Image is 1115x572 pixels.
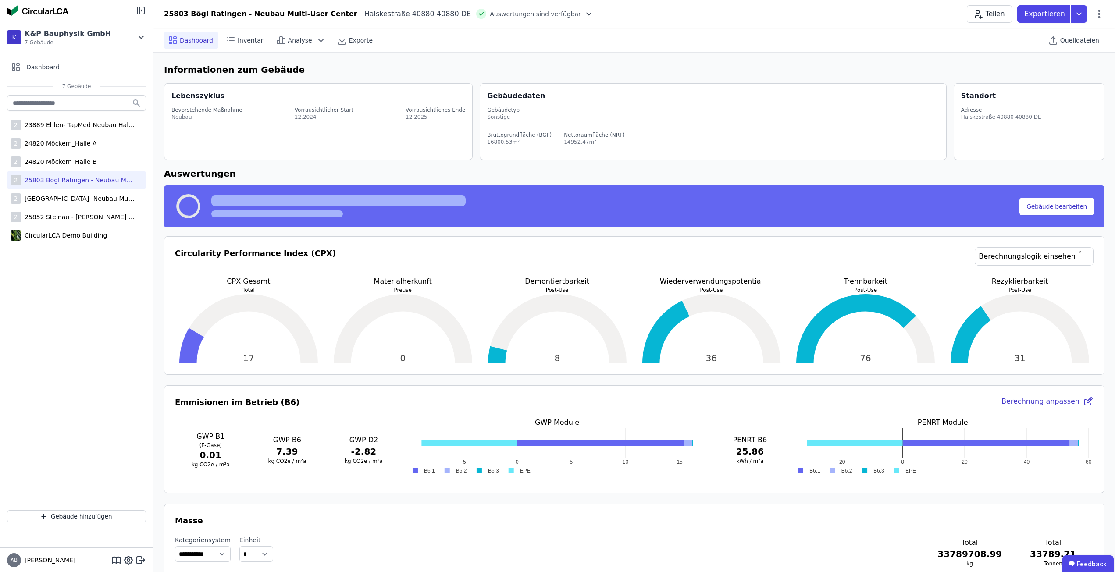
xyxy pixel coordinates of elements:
h4: (F-Gase) [175,442,246,449]
span: [PERSON_NAME] [21,556,75,565]
p: Demontiertbarkeit [484,276,631,287]
div: 16800.53m² [487,139,552,146]
h3: Circularity Performance Index (CPX) [175,247,336,276]
span: Dashboard [180,36,213,45]
div: 25803 Bögl Ratingen - Neubau Multi-User Center [21,176,135,185]
h3: GWP D2 [328,435,399,445]
img: CircularLCA Demo Building [11,228,21,242]
div: Gebäudetyp [487,107,939,114]
span: 7 Gebäude [25,39,111,46]
h3: 7.39 [252,445,323,458]
div: Nettoraumfläche (NRF) [564,131,625,139]
div: Halskestraße 40880 40880 DE [961,114,1041,121]
h3: 33789.71 [1030,548,1076,560]
h3: -2.82 [328,445,399,458]
span: Inventar [238,36,264,45]
div: Berechnung anpassen [1001,396,1094,409]
div: [GEOGRAPHIC_DATA]- Neubau Multi-User Center [21,194,135,203]
h3: Masse [175,515,1094,527]
p: Materialherkunft [329,276,477,287]
span: Dashboard [26,63,60,71]
span: Quelldateien [1060,36,1099,45]
h3: kg CO2e / m²a [252,458,323,465]
h3: kg CO2e / m²a [175,461,246,468]
div: 2 [11,212,21,222]
h3: GWP B1 [175,431,246,442]
div: Bevorstehende Maßnahme [171,107,242,114]
h3: GWP B6 [252,435,323,445]
p: Trennbarkeit [792,276,939,287]
h3: 0.01 [175,449,246,461]
p: Wiederverwendungspotential [638,276,785,287]
h6: Informationen zum Gebäude [164,63,1104,76]
p: Total [175,287,322,294]
div: Adresse [961,107,1041,114]
div: K&P Bauphysik GmbH [25,28,111,39]
span: 7 Gebäude [53,83,100,90]
div: Standort [961,91,996,101]
div: Vorrausichtliches Ende [406,107,465,114]
div: 2 [11,138,21,149]
p: Post-Use [484,287,631,294]
h6: Auswertungen [164,167,1104,180]
div: K [7,30,21,44]
div: CircularLCA Demo Building [21,231,107,240]
span: Analyse [288,36,312,45]
div: 12.2024 [295,114,353,121]
h3: 33789708.99 [937,548,1002,560]
p: Post-Use [792,287,939,294]
span: Auswertungen sind verfügbar [490,10,581,18]
button: Teilen [967,5,1012,23]
div: 2 [11,175,21,185]
div: Sonstige [487,114,939,121]
div: 2 [11,156,21,167]
label: Einheit [239,536,273,544]
h3: 25.86 [715,445,785,458]
div: 24820 Möckern_Halle B [21,157,97,166]
span: Exporte [349,36,373,45]
button: Gebäude hinzufügen [7,510,146,522]
div: 14952.47m² [564,139,625,146]
h3: kg CO2e / m²a [328,458,399,465]
p: Post-Use [638,287,785,294]
h3: Total [1030,537,1076,548]
div: 12.2025 [406,114,465,121]
span: AB [11,558,18,563]
div: 24820 Möckern_Halle A [21,139,96,148]
h3: GWP Module [406,417,708,428]
div: 25852 Steinau - [PERSON_NAME] Logistikzentrum [21,213,135,221]
a: Berechnungslogik einsehen [975,247,1094,266]
div: Bruttogrundfläche (BGF) [487,131,552,139]
div: Neubau [171,114,242,121]
div: 23889 Ehlen- TapMed Neubau Halle 2 [21,121,135,129]
p: Preuse [329,287,477,294]
div: Lebenszyklus [171,91,224,101]
img: Concular [7,5,68,16]
p: CPX Gesamt [175,276,322,287]
p: Post-Use [946,287,1094,294]
h3: Emmisionen im Betrieb (B6) [175,396,299,409]
h3: Tonnen [1030,560,1076,567]
h3: PENRT Module [792,417,1094,428]
div: Vorrausichtlicher Start [295,107,353,114]
div: 25803 Bögl Ratingen - Neubau Multi-User Center [164,9,357,19]
h3: kg [937,560,1002,567]
div: Halskestraße 40880 40880 DE [357,9,471,19]
label: Kategoriensystem [175,536,231,544]
p: Rezyklierbarkeit [946,276,1094,287]
div: Gebäudedaten [487,91,946,101]
div: 2 [11,193,21,204]
p: Exportieren [1024,9,1067,19]
h3: Total [937,537,1002,548]
h3: PENRT B6 [715,435,785,445]
div: 2 [11,120,21,130]
h3: kWh / m²a [715,458,785,465]
button: Gebäude bearbeiten [1019,198,1094,215]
